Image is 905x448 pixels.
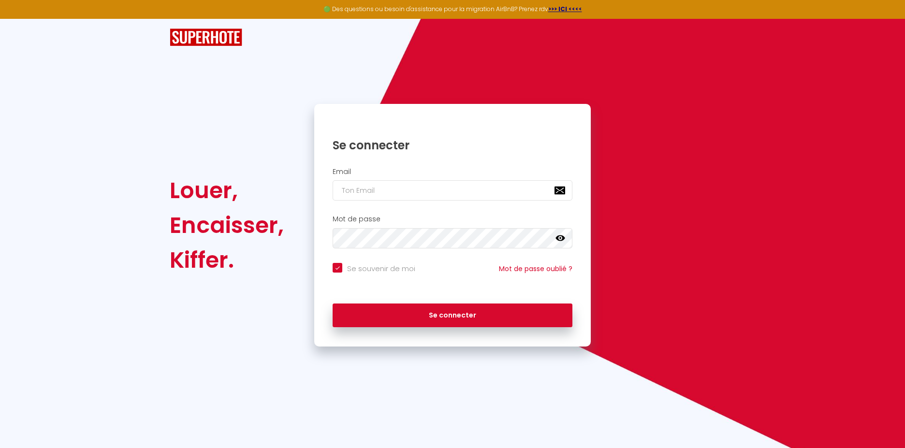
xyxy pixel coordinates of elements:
[333,180,572,201] input: Ton Email
[548,5,582,13] a: >>> ICI <<<<
[333,138,572,153] h1: Se connecter
[333,303,572,328] button: Se connecter
[170,208,284,243] div: Encaisser,
[170,173,284,208] div: Louer,
[170,243,284,277] div: Kiffer.
[333,168,572,176] h2: Email
[499,264,572,274] a: Mot de passe oublié ?
[170,29,242,46] img: SuperHote logo
[333,215,572,223] h2: Mot de passe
